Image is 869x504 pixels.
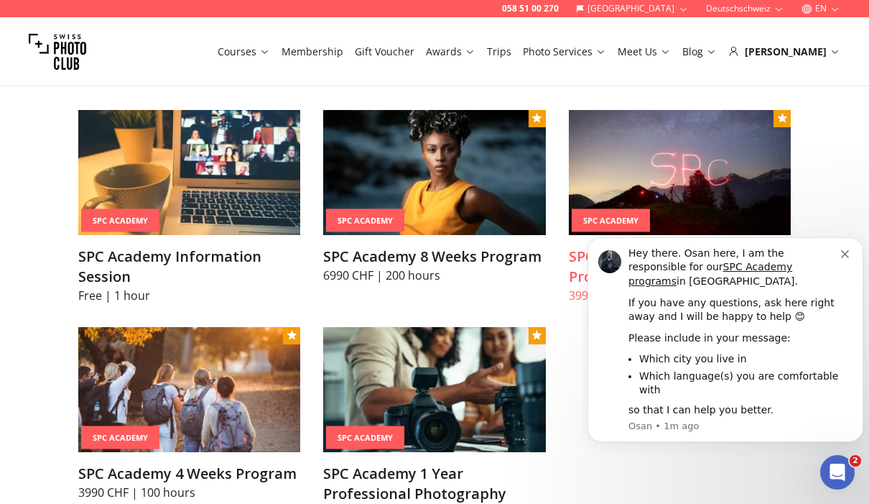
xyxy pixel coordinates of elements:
a: SPC Academy 12 Weeks Evening ProgramSPC AcademySPC Academy 12 Weeks Evening Program3990 CHF | 100... [569,110,791,304]
div: Hi 😀 Have a look around! Let us know if you have any questions. [23,106,224,134]
p: 3990 CHF | 100 hours [569,287,791,304]
div: SPC Academy [572,209,650,232]
img: Swiss photo club [29,23,86,81]
h3: SPC Academy Information Session [78,247,300,287]
a: Awards [426,45,475,59]
span: 2 [850,455,861,467]
div: SPC Academy [81,426,159,449]
img: Profile image for Quim [41,8,64,31]
iframe: Intercom notifications message [582,219,869,465]
span: Swiss Photo Club [57,162,148,172]
a: 058 51 00 270 [502,3,559,14]
a: Membership [282,45,343,59]
button: Courses [212,42,276,62]
p: Free | 1 hour [78,287,300,304]
span: • 5m ago [148,162,196,172]
button: Photo Services [517,42,612,62]
img: Profile image for Quim [11,160,26,174]
button: Submit [230,216,259,245]
input: Enter your email [29,216,230,245]
a: Trips [487,45,511,59]
iframe: Intercom live chat [820,455,855,490]
a: Photo Services [523,45,606,59]
button: Awards [420,42,481,62]
h1: Swiss Photo Club [110,7,207,18]
img: SPC Academy 4 Weeks Program [78,327,300,452]
h3: SPC Academy 8 Weeks Program [323,247,545,267]
img: Profile image for Jean-Baptiste [81,8,104,31]
div: Swiss Photo Club • 5m ago [23,146,141,155]
img: SPC Academy 1 Year Professional Photography Program [323,327,545,452]
a: SPC Academy 4 Weeks ProgramSPC AcademySPC Academy 4 Weeks Program3990 CHF | 100 hours [78,327,300,501]
div: Email [29,198,259,213]
p: 3990 CHF | 100 hours [78,484,300,501]
button: go back [9,6,37,33]
img: Profile image for Jean-Baptiste [37,160,52,174]
img: Profile image for Osan [24,160,39,174]
button: Membership [276,42,349,62]
a: Courses [218,45,270,59]
img: SPC Academy 8 Weeks Program [323,110,545,235]
p: Back [DATE] [121,18,179,32]
img: SPC Academy 12 Weeks Evening Program [569,110,791,235]
div: SPC Academy [326,426,404,449]
div: Hi 😀 Have a look around! Let us know if you have any questions.Swiss Photo Club • 5m ago [11,98,236,143]
img: SPC Academy Information Session [78,110,300,235]
a: Blog [682,45,717,59]
button: Blog [677,42,722,62]
button: Gift Voucher [349,42,420,62]
div: SPC Academy [81,209,159,232]
div: SPC Academy [326,209,404,232]
button: Home [251,6,278,33]
div: Swiss Photo Club says… [11,98,276,285]
button: Trips [481,42,517,62]
a: Gift Voucher [355,45,414,59]
img: Profile image for Osan [61,8,84,31]
a: SPC Academy Information SessionSPC AcademySPC Academy Information SessionFree | 1 hour [78,110,300,304]
h3: SPC Academy 12 Weeks Evening Program [569,247,791,287]
h3: SPC Academy 4 Weeks Program [78,464,300,484]
a: SPC Academy 8 Weeks ProgramSPC AcademySPC Academy 8 Weeks Program6990 CHF | 200 hours [323,110,545,284]
div: [PERSON_NAME] [728,45,840,59]
p: 6990 CHF | 200 hours [323,267,545,284]
a: Meet Us [618,45,671,59]
button: Meet Us [612,42,677,62]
